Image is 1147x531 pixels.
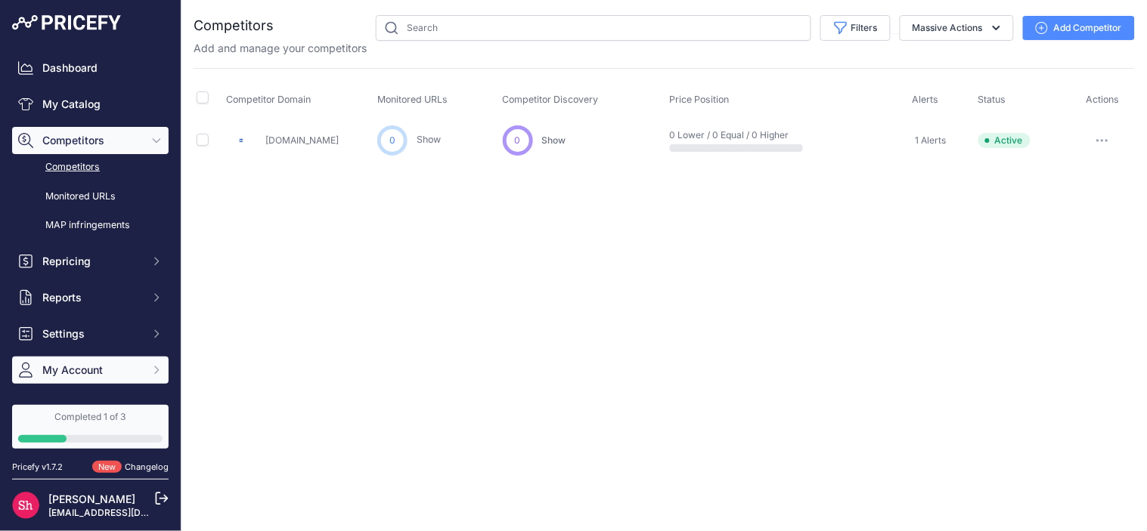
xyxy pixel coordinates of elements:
a: Monitored URLs [12,184,169,210]
span: Competitor Domain [226,94,311,105]
span: Reports [42,290,141,305]
a: Dashboard [12,54,169,82]
span: Competitors [42,133,141,148]
a: 1 Alerts [913,133,947,148]
a: [EMAIL_ADDRESS][DOMAIN_NAME] [48,507,206,518]
button: Competitors [12,127,169,154]
div: Completed 1 of 3 [18,411,163,423]
span: Settings [42,326,141,341]
span: Monitored URLs [377,94,448,105]
span: New [92,461,122,474]
span: Price Position [670,94,730,105]
img: Pricefy Logo [12,15,121,30]
button: Filters [820,15,891,41]
button: Reports [12,284,169,311]
nav: Sidebar [12,54,169,502]
h2: Competitors [194,15,274,36]
span: 0 [515,134,521,147]
span: Actions [1086,94,1119,105]
span: Competitor Discovery [503,94,599,105]
span: Alerts [913,94,939,105]
a: Changelog [125,462,169,472]
a: [PERSON_NAME] [48,492,135,505]
a: Completed 1 of 3 [12,405,169,449]
div: Pricefy v1.7.2 [12,461,63,474]
button: Settings [12,320,169,347]
button: My Account [12,357,169,384]
p: 0 Lower / 0 Equal / 0 Higher [670,129,767,141]
input: Search [376,15,811,41]
span: Active [978,133,1031,148]
button: Add Competitor [1023,16,1135,40]
a: MAP infringements [12,212,169,239]
a: [DOMAIN_NAME] [265,134,339,146]
span: 1 Alerts [916,134,947,147]
a: Competitors [12,154,169,181]
span: Show [542,134,566,146]
button: Repricing [12,248,169,275]
span: Repricing [42,254,141,269]
a: Show [417,134,441,145]
span: 0 [389,134,395,147]
a: My Catalog [12,91,169,118]
span: My Account [42,363,141,378]
span: Status [978,94,1006,105]
p: Add and manage your competitors [194,41,367,56]
button: Massive Actions [900,15,1014,41]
